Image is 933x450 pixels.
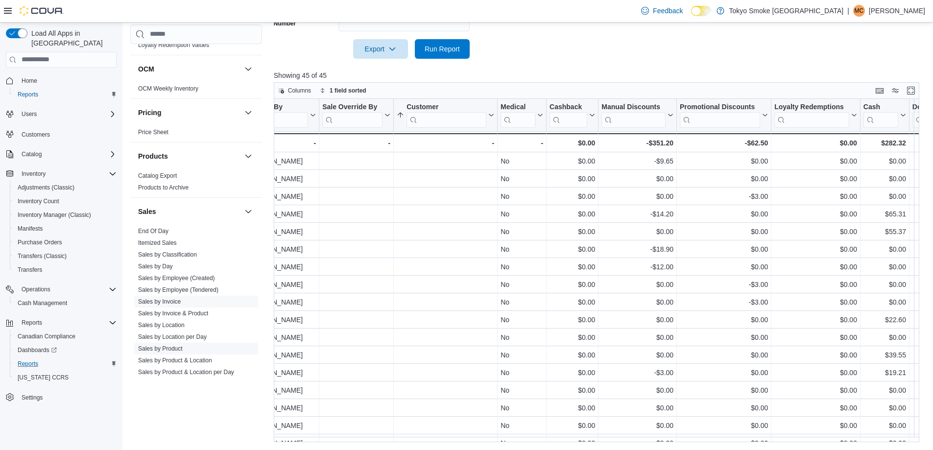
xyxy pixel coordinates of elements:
button: Inventory [18,168,49,180]
div: $0.00 [774,296,857,308]
div: $0.00 [680,208,768,220]
button: OCM [138,64,240,74]
div: Medical [501,103,535,112]
button: Manual Discounts [601,103,673,128]
span: Reports [14,89,117,100]
button: Display options [889,85,901,96]
button: Manifests [10,222,120,236]
span: Transfers (Classic) [14,250,117,262]
div: No [501,314,543,326]
div: $0.00 [550,155,595,167]
div: $0.00 [550,332,595,343]
div: -$3.00 [680,279,768,290]
a: Cash Management [14,297,71,309]
div: No [501,243,543,255]
div: No [501,173,543,185]
span: Cash Management [18,299,67,307]
span: MC [855,5,864,17]
button: Run Report [415,39,470,59]
span: Manifests [18,225,43,233]
div: $0.00 [550,173,595,185]
span: Purchase Orders [14,237,117,248]
div: -$12.00 [601,261,673,273]
div: $0.00 [774,367,857,379]
div: Sale Override By [322,103,383,128]
div: $0.00 [550,279,595,290]
button: Catalog [2,147,120,161]
div: $19.21 [863,367,906,379]
a: Sales by Product per Day [138,380,205,387]
div: Cashback [550,103,587,128]
span: Price Sheet [138,128,168,136]
a: Dashboards [10,343,120,357]
div: $0.00 [863,173,906,185]
div: $0.00 [680,243,768,255]
button: Home [2,73,120,88]
div: Cash [863,103,898,112]
span: Columns [288,87,311,95]
span: Loyalty Redemption Values [138,41,209,49]
span: Sales by Employee (Tendered) [138,286,218,294]
p: Showing 45 of 45 [274,71,926,80]
div: No [501,155,543,167]
span: Inventory [18,168,117,180]
span: Catalog [18,148,117,160]
div: $0.00 [774,384,857,396]
a: Sales by Location per Day [138,333,207,340]
div: No [501,226,543,237]
span: Dark Mode [691,16,692,17]
button: Operations [18,284,54,295]
span: Reports [18,317,117,329]
div: $0.00 [774,332,857,343]
button: Transfers [10,263,120,277]
div: $0.00 [601,384,673,396]
div: [PERSON_NAME] [246,173,316,185]
a: Adjustments (Classic) [14,182,78,193]
a: Transfers [14,264,46,276]
button: Sales [138,207,240,216]
span: Sales by Product & Location per Day [138,368,234,376]
span: Users [22,110,37,118]
span: Reports [18,91,38,98]
div: $0.00 [601,190,673,202]
div: $0.00 [550,402,595,414]
span: 1 field sorted [330,87,366,95]
div: $0.00 [863,261,906,273]
a: Sales by Employee (Created) [138,275,215,282]
button: Adjustments (Classic) [10,181,120,194]
div: - [322,137,390,149]
a: Price Sheet [138,129,168,136]
span: Purchase Orders [18,238,62,246]
p: [PERSON_NAME] [869,5,925,17]
div: -$14.20 [601,208,673,220]
button: Promotional Discounts [680,103,768,128]
div: [PERSON_NAME] [246,314,316,326]
span: Sales by Location per Day [138,333,207,341]
a: End Of Day [138,228,168,235]
span: Canadian Compliance [14,331,117,342]
div: - [501,137,543,149]
div: $0.00 [680,155,768,167]
span: Dashboards [18,346,57,354]
div: [PERSON_NAME] [246,332,316,343]
div: No [501,208,543,220]
a: Sales by Day [138,263,173,270]
div: $0.00 [601,226,673,237]
button: Inventory Manager (Classic) [10,208,120,222]
div: [PERSON_NAME] [246,349,316,361]
div: No [501,190,543,202]
div: $0.00 [863,155,906,167]
span: Sales by Product per Day [138,380,205,388]
div: $0.00 [774,279,857,290]
span: Transfers (Classic) [18,252,67,260]
button: Sale Override By [322,103,390,128]
div: $0.00 [680,349,768,361]
div: [PERSON_NAME] [246,296,316,308]
div: $0.00 [680,367,768,379]
a: Sales by Product & Location per Day [138,369,234,376]
a: Purchase Orders [14,237,66,248]
button: Pricing [242,107,254,118]
span: Transfers [18,266,42,274]
button: Transfers (Classic) [10,249,120,263]
a: Manifests [14,223,47,235]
